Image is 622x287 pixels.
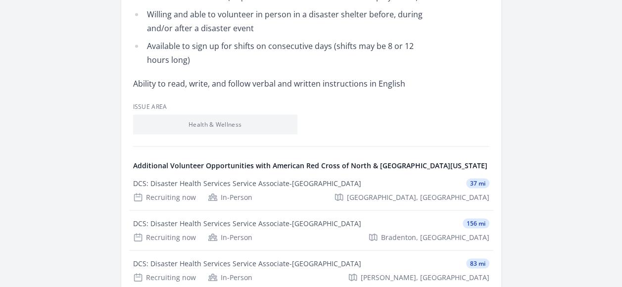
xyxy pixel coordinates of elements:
[463,218,489,228] span: 156 mi
[208,272,252,282] div: In-Person
[208,192,252,202] div: In-Person
[129,170,493,210] a: DCS: Disaster Health Services Service Associate-[GEOGRAPHIC_DATA] 37 mi Recruiting now In-Person ...
[133,7,423,35] li: Willing and able to volunteer in person in a disaster shelter before, during and/or after a disas...
[133,272,196,282] div: Recruiting now
[466,258,489,268] span: 83 mi
[129,210,493,250] a: DCS: Disaster Health Services Service Associate-[GEOGRAPHIC_DATA] 156 mi Recruiting now In-Person...
[133,178,361,188] div: DCS: Disaster Health Services Service Associate-[GEOGRAPHIC_DATA]
[133,39,423,67] li: Available to sign up for shifts on consecutive days (shifts may be 8 or 12 hours long)
[133,192,196,202] div: Recruiting now
[133,218,361,228] div: DCS: Disaster Health Services Service Associate-[GEOGRAPHIC_DATA]
[133,114,297,134] li: Health & Wellness
[466,178,489,188] span: 37 mi
[133,258,361,268] div: DCS: Disaster Health Services Service Associate-[GEOGRAPHIC_DATA]
[133,232,196,242] div: Recruiting now
[208,232,252,242] div: In-Person
[347,192,489,202] span: [GEOGRAPHIC_DATA], [GEOGRAPHIC_DATA]
[133,77,423,91] p: Ability to read, write, and follow verbal and written instructions in English
[133,102,489,110] h3: Issue area
[133,160,489,170] h4: Additional Volunteer Opportunities with American Red Cross of North & [GEOGRAPHIC_DATA][US_STATE]
[381,232,489,242] span: Bradenton, [GEOGRAPHIC_DATA]
[361,272,489,282] span: [PERSON_NAME], [GEOGRAPHIC_DATA]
